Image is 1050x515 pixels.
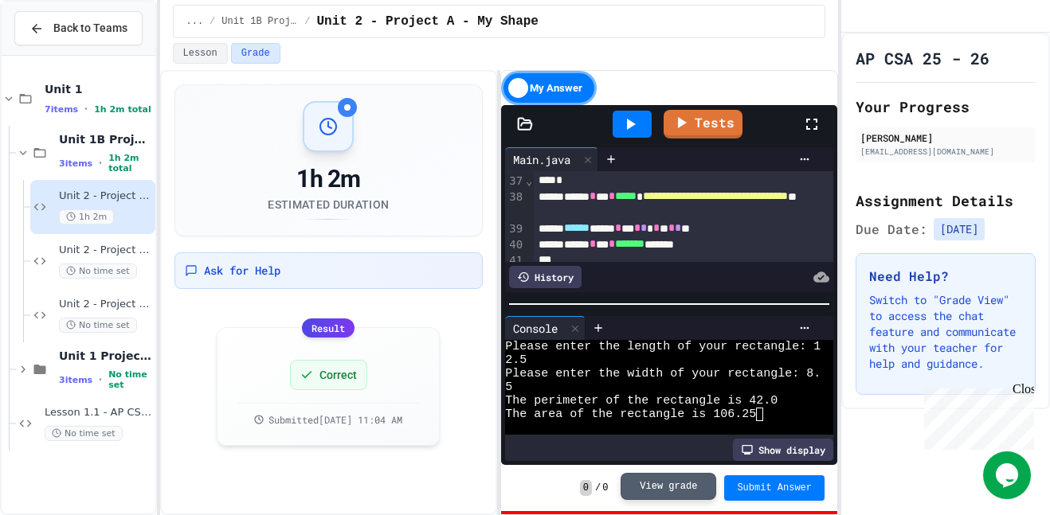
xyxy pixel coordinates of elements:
span: Due Date: [856,220,927,239]
span: / [210,15,215,28]
span: [DATE] [934,218,985,240]
span: 2.5 [505,353,527,367]
div: 1h 2m [268,165,389,193]
button: Submit Answer [724,475,825,501]
div: Main.java [505,151,578,168]
div: Main.java [505,147,598,171]
span: / [304,15,310,28]
iframe: chat widget [918,382,1034,450]
button: Grade [231,43,280,64]
span: No time set [59,263,137,279]
span: 0 [580,480,592,496]
span: No time set [108,369,151,390]
span: Fold line [525,174,533,187]
span: • [84,103,88,115]
span: No time set [45,426,123,441]
span: 3 items [59,375,92,385]
h2: Assignment Details [856,189,1036,212]
h3: Need Help? [869,267,1022,286]
span: 7 items [45,104,78,115]
span: Unit 2 - Project A - My Shape [59,189,152,203]
span: • [99,157,102,170]
span: The perimeter of the rectangle is 42.0 [505,394,778,408]
span: Unit 1 Projects [59,349,152,363]
span: Correct [319,367,357,383]
span: Unit 1 [45,82,152,96]
span: Please enter the width of your rectangle: 8. [505,367,821,380]
span: Lesson 1.1 - AP CSA Rocks [45,406,152,419]
div: Console [505,316,586,340]
iframe: chat widget [983,451,1034,499]
div: 41 [505,253,525,269]
button: Back to Teams [14,11,143,45]
div: 38 [505,189,525,221]
span: Unit 2 - Project C - Round Things [59,244,152,257]
span: Back to Teams [53,20,127,37]
button: View grade [621,473,716,500]
a: Tests [664,110,742,139]
span: ... [186,15,204,28]
div: [EMAIL_ADDRESS][DOMAIN_NAME] [860,146,1031,158]
h1: AP CSA 25 - 26 [856,47,989,69]
span: 1h 2m [59,209,114,224]
div: History [509,266,582,288]
span: Ask for Help [204,263,280,279]
div: 40 [505,237,525,253]
div: Chat with us now!Close [6,6,110,101]
span: Unit 2 - Project B - String Program [59,298,152,311]
span: 3 items [59,158,92,169]
span: 1h 2m total [108,153,151,174]
div: Show display [733,439,833,461]
div: 37 [505,174,525,189]
span: 5 [505,380,512,394]
span: Please enter the length of your rectangle: 1 [505,340,821,353]
span: The area of the rectangle is 106.25 [505,408,756,421]
p: Switch to "Grade View" to access the chat feature and communicate with your teacher for help and ... [869,292,1022,372]
button: Lesson [173,43,228,64]
div: 39 [505,221,525,237]
span: / [595,482,601,494]
div: Estimated Duration [268,197,389,213]
span: No time set [59,318,137,333]
h2: Your Progress [856,96,1036,118]
div: Result [302,318,355,337]
span: Unit 2 - Project A - My Shape [317,12,539,31]
span: Submit Answer [737,482,812,494]
span: Unit 1B Projects [221,15,298,28]
span: 1h 2m total [94,104,151,115]
div: [PERSON_NAME] [860,131,1031,145]
div: Console [505,320,566,337]
span: Unit 1B Projects [59,132,152,146]
span: • [99,373,102,386]
span: Submitted [DATE] 11:04 AM [268,413,402,426]
span: 0 [602,482,608,494]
